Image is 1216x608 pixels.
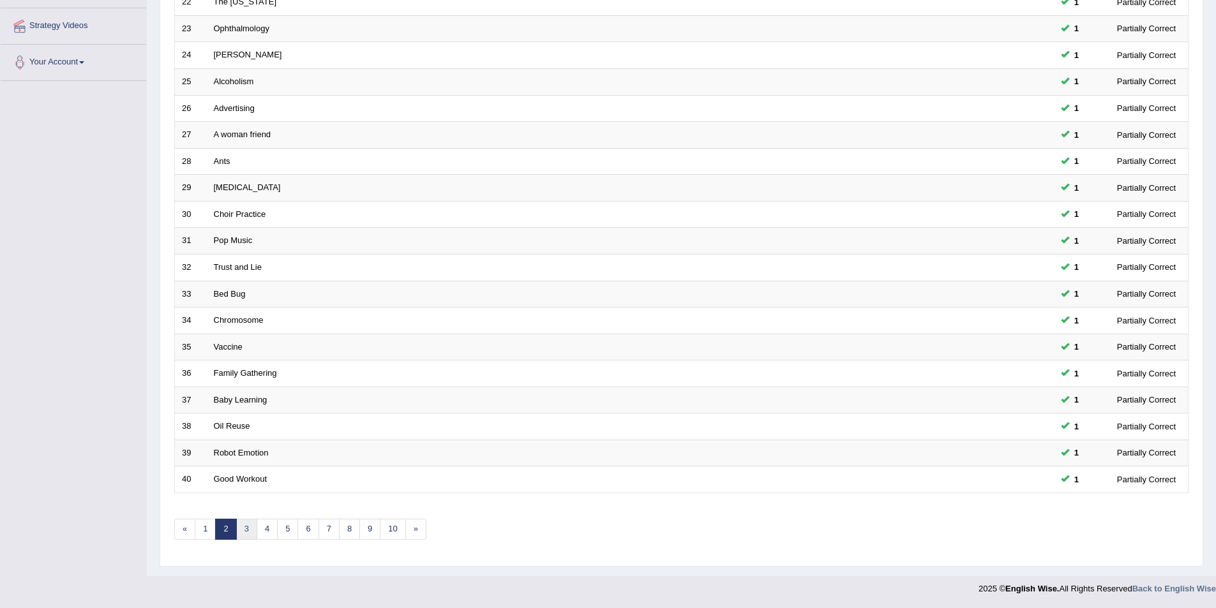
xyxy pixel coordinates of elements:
span: You can still take this question [1069,75,1084,88]
div: Partially Correct [1112,101,1181,115]
a: « [174,519,195,540]
a: [PERSON_NAME] [214,50,282,59]
span: You can still take this question [1069,314,1084,327]
strong: English Wise. [1005,584,1059,593]
a: Pop Music [214,235,253,245]
span: You can still take this question [1069,154,1084,168]
div: Partially Correct [1112,48,1181,62]
a: Chromosome [214,315,264,325]
a: A woman friend [214,130,271,139]
div: Partially Correct [1112,181,1181,195]
td: 29 [175,175,207,202]
a: Strategy Videos [1,8,146,40]
span: You can still take this question [1069,420,1084,433]
div: Partially Correct [1112,154,1181,168]
div: Partially Correct [1112,393,1181,406]
div: Partially Correct [1112,367,1181,380]
td: 37 [175,387,207,413]
a: 9 [359,519,380,540]
span: You can still take this question [1069,393,1084,406]
span: You can still take this question [1069,260,1084,274]
a: Robot Emotion [214,448,269,457]
a: Choir Practice [214,209,266,219]
a: Family Gathering [214,368,277,378]
div: Partially Correct [1112,22,1181,35]
td: 36 [175,360,207,387]
span: You can still take this question [1069,446,1084,459]
span: You can still take this question [1069,128,1084,142]
div: Partially Correct [1112,314,1181,327]
span: You can still take this question [1069,207,1084,221]
div: Partially Correct [1112,420,1181,433]
span: You can still take this question [1069,234,1084,248]
a: 10 [380,519,405,540]
a: Bed Bug [214,289,246,299]
td: 32 [175,254,207,281]
a: 8 [339,519,360,540]
td: 38 [175,413,207,440]
div: Partially Correct [1112,128,1181,142]
td: 26 [175,95,207,122]
a: Oil Reuse [214,421,250,431]
a: » [405,519,426,540]
a: 6 [297,519,319,540]
td: 39 [175,440,207,466]
div: Partially Correct [1112,207,1181,221]
a: [MEDICAL_DATA] [214,182,281,192]
td: 28 [175,148,207,175]
a: 2 [215,519,236,540]
td: 23 [175,15,207,42]
a: 4 [257,519,278,540]
td: 40 [175,466,207,493]
span: You can still take this question [1069,367,1084,380]
div: Partially Correct [1112,234,1181,248]
span: You can still take this question [1069,473,1084,486]
td: 33 [175,281,207,308]
span: You can still take this question [1069,101,1084,115]
td: 31 [175,228,207,255]
div: Partially Correct [1112,287,1181,300]
a: Good Workout [214,474,267,484]
div: Partially Correct [1112,446,1181,459]
a: Ants [214,156,230,166]
span: You can still take this question [1069,340,1084,353]
div: 2025 © All Rights Reserved [979,576,1216,595]
div: Partially Correct [1112,340,1181,353]
a: 5 [277,519,298,540]
div: Partially Correct [1112,75,1181,88]
td: 27 [175,122,207,149]
a: 1 [195,519,216,540]
a: Trust and Lie [214,262,262,272]
span: You can still take this question [1069,48,1084,62]
a: Alcoholism [214,77,254,86]
a: Baby Learning [214,395,267,404]
td: 24 [175,42,207,69]
td: 25 [175,69,207,96]
a: Ophthalmology [214,24,269,33]
a: Advertising [214,103,255,113]
div: Partially Correct [1112,473,1181,486]
a: Vaccine [214,342,243,352]
td: 30 [175,201,207,228]
div: Partially Correct [1112,260,1181,274]
a: Your Account [1,45,146,77]
a: Back to English Wise [1132,584,1216,593]
span: You can still take this question [1069,22,1084,35]
span: You can still take this question [1069,181,1084,195]
td: 35 [175,334,207,360]
span: You can still take this question [1069,287,1084,300]
td: 34 [175,308,207,334]
a: 7 [319,519,340,540]
a: 3 [236,519,257,540]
